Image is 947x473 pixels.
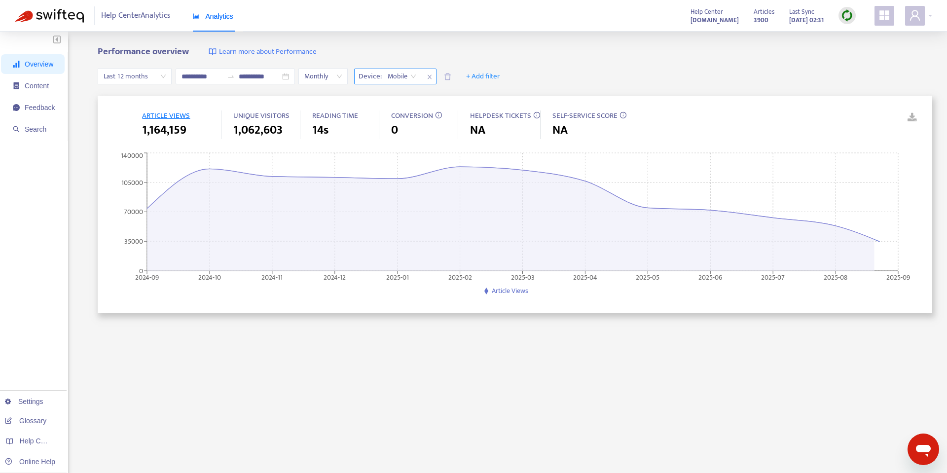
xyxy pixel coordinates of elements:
[5,398,43,405] a: Settings
[193,12,233,20] span: Analytics
[909,9,921,21] span: user
[754,6,774,17] span: Articles
[448,271,472,283] tspan: 2025-02
[142,109,190,122] span: ARTICLE VIEWS
[459,69,508,84] button: + Add filter
[13,104,20,111] span: message
[304,69,342,84] span: Monthly
[13,82,20,89] span: container
[391,109,433,122] span: CONVERSION
[312,121,328,139] span: 14s
[388,69,416,84] span: Mobile
[25,60,53,68] span: Overview
[878,9,890,21] span: appstore
[636,271,660,283] tspan: 2025-05
[470,121,485,139] span: NA
[470,109,531,122] span: HELPDESK TICKETS
[198,271,221,283] tspan: 2024-10
[219,46,317,58] span: Learn more about Performance
[209,48,217,56] img: image-link
[423,71,436,83] span: close
[15,9,84,23] img: Swifteq
[841,9,853,22] img: sync.dc5367851b00ba804db3.png
[227,73,235,80] span: to
[142,121,186,139] span: 1,164,159
[789,15,824,26] strong: [DATE] 02:31
[824,271,848,283] tspan: 2025-08
[233,121,283,139] span: 1,062,603
[13,61,20,68] span: signal
[104,69,166,84] span: Last 12 months
[691,6,723,17] span: Help Center
[5,458,55,466] a: Online Help
[139,265,143,276] tspan: 0
[25,82,49,90] span: Content
[193,13,200,20] span: area-chart
[124,236,143,247] tspan: 35000
[20,437,60,445] span: Help Centers
[466,71,500,82] span: + Add filter
[754,15,768,26] strong: 3900
[227,73,235,80] span: swap-right
[511,271,535,283] tspan: 2025-03
[262,271,283,283] tspan: 2024-11
[101,6,171,25] span: Help Center Analytics
[552,121,568,139] span: NA
[121,150,143,161] tspan: 140000
[13,126,20,133] span: search
[124,206,143,218] tspan: 70000
[691,15,739,26] strong: [DOMAIN_NAME]
[135,271,159,283] tspan: 2024-09
[355,69,383,84] span: Device :
[121,177,143,188] tspan: 105000
[699,271,723,283] tspan: 2025-06
[386,271,409,283] tspan: 2025-01
[444,73,451,80] span: delete
[98,44,189,59] b: Performance overview
[492,285,528,296] span: Article Views
[312,109,358,122] span: READING TIME
[762,271,785,283] tspan: 2025-07
[573,271,597,283] tspan: 2025-04
[908,434,939,465] iframe: Button to launch messaging window
[209,46,317,58] a: Learn more about Performance
[233,109,290,122] span: UNIQUE VISITORS
[324,271,346,283] tspan: 2024-12
[886,271,910,283] tspan: 2025-09
[552,109,618,122] span: SELF-SERVICE SCORE
[789,6,814,17] span: Last Sync
[391,121,398,139] span: 0
[25,104,55,111] span: Feedback
[691,14,739,26] a: [DOMAIN_NAME]
[5,417,46,425] a: Glossary
[25,125,46,133] span: Search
